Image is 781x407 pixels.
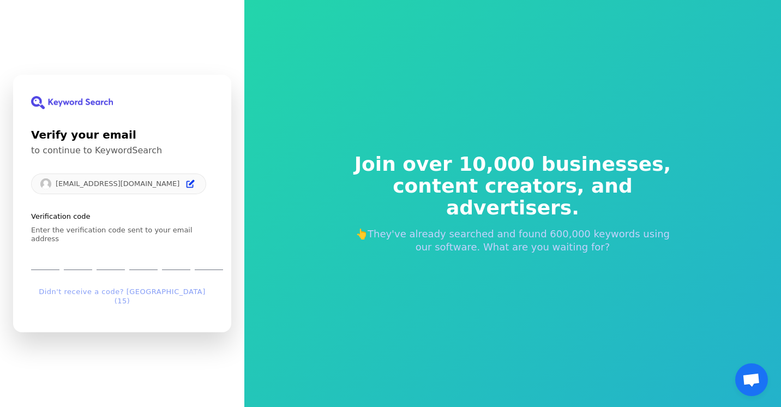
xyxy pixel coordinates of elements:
[347,228,678,254] p: 👆They've already searched and found 600,000 keywords using our software. What are you waiting for?
[129,248,158,270] input: Digit 4
[31,212,213,222] p: Verification code
[31,127,213,143] h1: Verify your email
[184,177,197,190] button: Edit
[31,226,213,244] p: Enter the verification code sent to your email address
[56,179,179,188] p: [EMAIL_ADDRESS][DOMAIN_NAME]
[31,145,213,156] p: to continue to KeywordSearch
[162,248,190,270] input: Digit 5
[195,248,223,270] input: Digit 6
[31,248,59,270] input: Enter verification code. Digit 1
[31,96,113,109] img: KeywordSearch
[97,248,125,270] input: Digit 3
[347,153,678,175] span: Join over 10,000 businesses,
[347,175,678,219] span: content creators, and advertisers.
[64,248,92,270] input: Digit 2
[735,363,768,396] a: Open chat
